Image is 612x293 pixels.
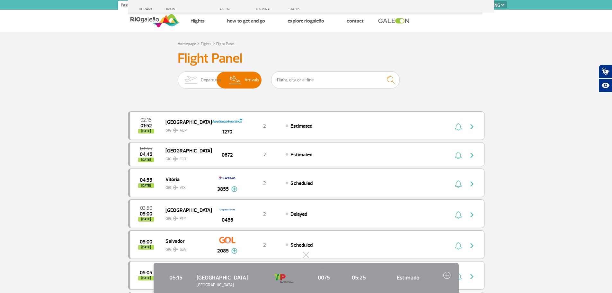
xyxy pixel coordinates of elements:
span: FLIGHT TIME [162,268,190,272]
div: Plugin de acessibilidade da Hand Talk. [599,64,612,93]
span: Vitória [165,175,207,183]
span: [GEOGRAPHIC_DATA] [197,282,268,288]
span: 2025-08-29 05:00:00 [140,212,152,216]
span: Departures [201,72,221,88]
img: sino-painel-voo.svg [455,211,462,219]
span: 05:25 [344,273,373,282]
span: 0075 [309,273,338,282]
span: Delayed [290,211,307,217]
span: GIG [165,243,207,252]
input: Flight, city or airline [271,71,400,88]
span: 3855 [217,185,229,193]
div: STATUS [285,7,338,11]
span: [DATE] [138,158,154,162]
div: AIRLINE [211,7,244,11]
img: destiny_airplane.svg [173,128,178,133]
span: Scheduled [290,242,313,248]
span: GIG [165,153,207,162]
span: 2025-08-29 04:55:00 [140,146,152,151]
a: Flights [191,18,205,24]
button: Abrir recursos assistivos. [599,78,612,93]
img: sino-painel-voo.svg [455,242,462,250]
img: seta-direita-painel-voo.svg [468,123,476,131]
a: > [213,40,215,47]
span: 2025-08-29 01:52:00 [140,124,152,128]
a: How to get and go [227,18,265,24]
span: Arrivals [244,72,259,88]
a: Home page [178,41,196,46]
span: 2 [263,151,266,158]
span: PTY [180,216,186,222]
span: 2085 [217,247,229,255]
span: 2 [263,123,266,129]
span: 05:15 [162,273,190,282]
span: [DATE] [138,245,154,250]
span: 2025-08-29 04:45:00 [140,152,152,157]
a: Flight Panel [216,41,234,46]
img: destiny_airplane.svg [173,247,178,252]
div: HORÁRIO [130,7,165,11]
span: 1270 [222,128,232,136]
span: Estimado [379,273,437,282]
img: sino-painel-voo.svg [455,123,462,131]
span: FLIGHT NO. [309,268,338,272]
button: Abrir tradutor de língua de sinais. [599,64,612,78]
a: Explore RIOgaleão [288,18,324,24]
img: seta-direita-painel-voo.svg [468,211,476,219]
span: [DATE] [138,217,154,222]
span: 2025-08-29 04:55:00 [140,178,152,182]
span: [GEOGRAPHIC_DATA] [165,118,207,126]
img: destiny_airplane.svg [173,156,178,161]
span: Estimated [290,123,312,129]
span: [DATE] [138,129,154,133]
img: sino-painel-voo.svg [455,151,462,159]
h3: Flight Panel [178,50,435,67]
img: slider-embarque [181,72,201,88]
span: Scheduled [290,180,313,187]
span: 0672 [222,151,233,159]
img: seta-direita-painel-voo.svg [468,242,476,250]
span: Salvador [165,237,207,245]
div: ORIGIN [164,7,211,11]
span: ESTIMATED TIME [344,268,373,272]
span: FCO [180,156,186,162]
span: STATUS [379,268,437,272]
span: [DATE] [138,183,154,188]
img: destiny_airplane.svg [173,216,178,221]
span: AIRLINE [274,268,303,272]
a: Flights [201,41,211,46]
span: 2 [263,211,266,217]
span: [GEOGRAPHIC_DATA] [165,206,207,214]
img: sino-painel-voo.svg [455,180,462,188]
span: 2025-08-29 03:50:00 [140,206,152,210]
span: 2 [263,180,266,187]
span: AEP [180,128,187,133]
img: slider-desembarque [226,72,245,88]
span: 2025-08-29 05:00:00 [140,240,152,244]
span: [GEOGRAPHIC_DATA] [197,274,248,281]
img: mais-info-painel-voo.svg [231,186,237,192]
span: VIX [180,185,186,191]
div: TERMINAL [244,7,285,11]
img: seta-direita-painel-voo.svg [468,151,476,159]
span: SSA [180,247,186,252]
span: 2 [263,242,266,248]
span: DESTINY [197,268,268,272]
a: Contact [347,18,364,24]
img: destiny_airplane.svg [173,185,178,190]
a: Passengers [118,1,144,11]
img: seta-direita-painel-voo.svg [468,180,476,188]
span: GIG [165,181,207,191]
span: GIG [165,124,207,133]
img: mais-info-painel-voo.svg [231,248,237,254]
span: 0486 [222,216,233,224]
span: Estimated [290,151,312,158]
span: [GEOGRAPHIC_DATA] [165,146,207,155]
span: 2025-08-29 02:15:00 [140,118,152,122]
span: GIG [165,212,207,222]
a: > [197,40,200,47]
